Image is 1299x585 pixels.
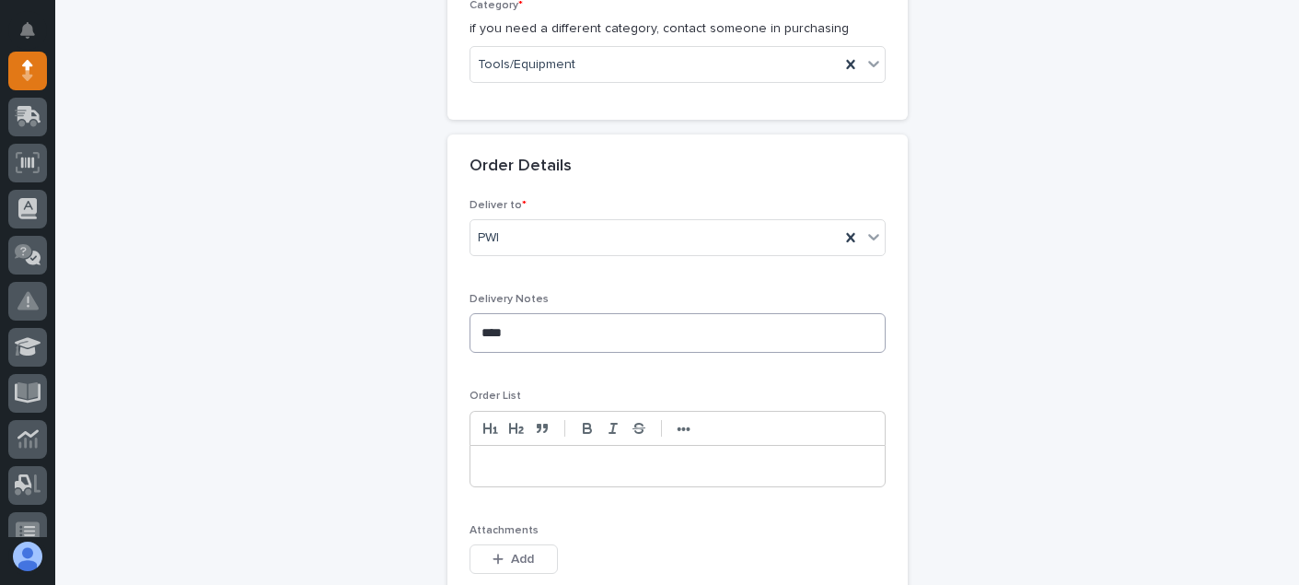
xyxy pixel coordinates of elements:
span: Deliver to [470,200,527,211]
strong: ••• [677,422,690,437]
span: Order List [470,391,521,402]
span: Attachments [470,525,539,536]
button: Notifications [8,11,47,50]
h2: Order Details [470,157,572,177]
span: Add [511,551,534,567]
div: Notifications [23,22,47,52]
p: if you need a different category, contact someone in purchasing [470,19,886,39]
span: Delivery Notes [470,294,549,305]
button: ••• [671,417,697,439]
span: Tools/Equipment [478,55,575,75]
button: Add [470,544,558,574]
button: users-avatar [8,537,47,576]
span: PWI [478,228,499,248]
